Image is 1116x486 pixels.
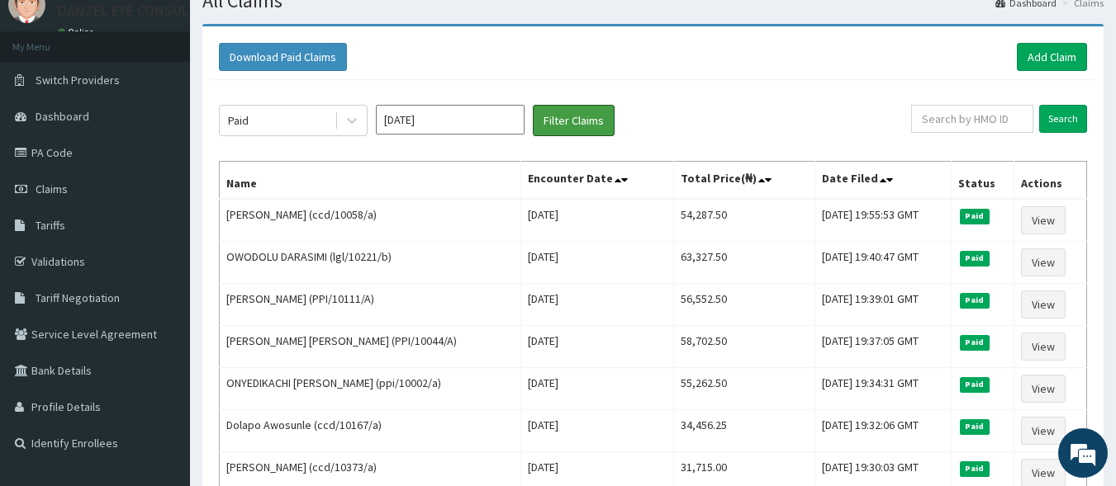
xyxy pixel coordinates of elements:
[1021,417,1066,445] a: View
[520,242,673,284] td: [DATE]
[36,182,68,196] span: Claims
[36,109,89,124] span: Dashboard
[1021,290,1066,318] a: View
[228,112,249,129] div: Paid
[520,326,673,368] td: [DATE]
[814,162,951,200] th: Date Filed
[219,43,347,71] button: Download Paid Claims
[960,251,990,266] span: Paid
[220,368,521,410] td: ONYEDIKACHI [PERSON_NAME] (ppi/10002/a)
[58,3,197,18] p: DANZEL EYE CONSULT
[673,199,814,242] td: 54,287.50
[814,326,951,368] td: [DATE] 19:37:05 GMT
[220,410,521,452] td: Dolapo Awosunle (ccd/10167/a)
[533,105,615,136] button: Filter Claims
[58,26,97,38] a: Online
[1021,248,1066,276] a: View
[96,141,228,308] span: We're online!
[520,410,673,452] td: [DATE]
[36,290,120,305] span: Tariff Negotiation
[31,83,67,124] img: d_794563401_company_1708531726252_794563401
[960,377,990,392] span: Paid
[36,218,65,233] span: Tariffs
[1017,43,1087,71] a: Add Claim
[36,73,120,87] span: Switch Providers
[1039,105,1087,133] input: Search
[271,8,311,48] div: Minimize live chat window
[520,199,673,242] td: [DATE]
[960,335,990,350] span: Paid
[814,368,951,410] td: [DATE] 19:34:31 GMT
[673,242,814,284] td: 63,327.50
[814,242,951,284] td: [DATE] 19:40:47 GMT
[960,461,990,476] span: Paid
[86,92,278,114] div: Chat with us now
[1021,206,1066,234] a: View
[814,199,951,242] td: [DATE] 19:55:53 GMT
[673,284,814,326] td: 56,552.50
[1021,375,1066,403] a: View
[220,242,521,284] td: OWODOLU DARASIMI (lgl/10221/b)
[8,317,315,375] textarea: Type your message and hit 'Enter'
[673,162,814,200] th: Total Price(₦)
[220,162,521,200] th: Name
[1021,333,1066,361] a: View
[952,162,1014,200] th: Status
[220,284,521,326] td: [PERSON_NAME] (PPI/10111/A)
[520,368,673,410] td: [DATE]
[814,410,951,452] td: [DATE] 19:32:06 GMT
[960,209,990,224] span: Paid
[220,326,521,368] td: [PERSON_NAME] [PERSON_NAME] (PPI/10044/A)
[520,284,673,326] td: [DATE]
[960,293,990,308] span: Paid
[1014,162,1087,200] th: Actions
[673,368,814,410] td: 55,262.50
[673,326,814,368] td: 58,702.50
[376,105,525,134] input: Select Month and Year
[960,419,990,434] span: Paid
[911,105,1033,133] input: Search by HMO ID
[520,162,673,200] th: Encounter Date
[814,284,951,326] td: [DATE] 19:39:01 GMT
[673,410,814,452] td: 34,456.25
[220,199,521,242] td: [PERSON_NAME] (ccd/10058/a)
